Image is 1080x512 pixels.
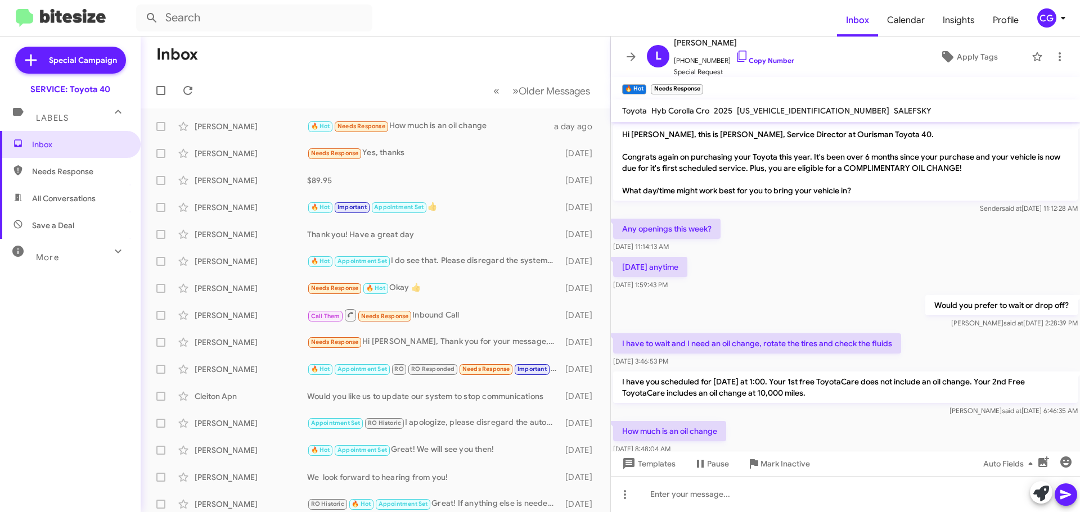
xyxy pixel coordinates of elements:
button: Auto Fields [974,454,1046,474]
p: Hi [PERSON_NAME], this is [PERSON_NAME], Service Director at Ourisman Toyota 40. Congrats again o... [613,124,1078,201]
div: [PERSON_NAME] [195,499,307,510]
button: Apply Tags [911,47,1026,67]
span: [PERSON_NAME] [DATE] 2:28:39 PM [951,319,1078,327]
span: Labels [36,113,69,123]
div: Thank you! Have a great day [307,229,560,240]
div: [DATE] [560,445,601,456]
div: [DATE] [560,283,601,294]
button: Templates [611,454,685,474]
div: [PERSON_NAME] [195,175,307,186]
small: 🔥 Hot [622,84,646,94]
div: $89.95 [307,175,560,186]
div: [PERSON_NAME] [195,202,307,213]
div: [PERSON_NAME] [195,283,307,294]
span: Needs Response [337,123,385,130]
div: [PERSON_NAME] [195,148,307,159]
button: Pause [685,454,738,474]
div: Great! We will see you then! [307,443,560,456]
span: Calendar [878,4,934,37]
div: I apologize, please disregard the autogenerated text! [307,416,560,429]
div: [PERSON_NAME] [195,445,307,456]
div: Inbound Call [307,308,560,322]
p: How much is an oil change [613,421,726,441]
div: [PERSON_NAME] [195,418,307,429]
button: CG [1028,8,1068,28]
span: Mark Inactive [760,454,810,474]
span: Needs Response [32,166,128,177]
span: Profile [984,4,1028,37]
span: 🔥 Hot [311,446,330,454]
div: SERVICE: Toyota 40 [30,84,110,95]
span: Special Campaign [49,55,117,66]
span: [PERSON_NAME] [674,36,794,49]
div: Okay 👍 [307,282,560,294]
span: RO Responded [411,365,454,373]
span: RO Historic [311,500,344,508]
div: [PERSON_NAME] [195,229,307,240]
span: RO Historic [368,419,401,427]
div: [DATE] [560,391,601,402]
div: [DATE] [560,229,601,240]
div: Cleiton Apn [195,391,307,402]
span: Appointment Set [379,500,428,508]
div: [DATE] [560,310,601,321]
button: Previous [487,79,506,102]
span: Apply Tags [957,47,998,67]
div: [PERSON_NAME] [195,472,307,483]
span: Appointment Set [337,446,387,454]
div: I do see that. Please disregard the system generated texts. [307,255,560,268]
div: Would you like us to update our system to stop communications [307,391,560,402]
a: Copy Number [735,56,794,65]
span: [DATE] 8:48:04 AM [613,445,670,453]
span: said at [1002,406,1021,415]
a: Special Campaign [15,47,126,74]
div: 👍 [307,201,560,214]
span: Older Messages [519,85,590,97]
span: 🔥 Hot [311,257,330,265]
span: 🔥 Hot [311,203,330,211]
div: [DATE] [560,202,601,213]
span: Needs Response [361,312,409,320]
span: Inbox [837,4,878,37]
span: 🔥 Hot [311,123,330,130]
span: Needs Response [311,149,359,157]
span: [DATE] 3:46:53 PM [613,357,668,365]
span: [DATE] 1:59:43 PM [613,280,668,289]
span: Important [517,365,547,373]
div: [DATE] [560,364,601,375]
div: [DATE] [560,175,601,186]
h1: Inbox [156,46,198,64]
span: [PHONE_NUMBER] [674,49,794,66]
div: [DATE] [560,256,601,267]
span: « [493,84,499,98]
div: a day ago [554,121,601,132]
span: More [36,252,59,262]
span: » [512,84,519,98]
div: How much is an oil change [307,120,554,133]
span: 🔥 Hot [352,500,371,508]
span: RO [394,365,403,373]
small: Needs Response [651,84,703,94]
span: Sender [DATE] 11:12:28 AM [980,204,1078,212]
p: I have to wait and I need an oil change, rotate the tires and check the fluids [613,333,901,354]
span: Needs Response [311,284,359,292]
div: [DATE] [560,337,601,348]
span: said at [1003,319,1023,327]
div: [DATE] [560,418,601,429]
input: Search [136,4,372,31]
button: Next [506,79,597,102]
button: Mark Inactive [738,454,819,474]
div: [PERSON_NAME] [195,256,307,267]
span: Appointment Set [337,257,387,265]
a: Insights [934,4,984,37]
div: Yes, thanks [307,147,560,160]
span: said at [1002,204,1021,212]
span: Needs Response [462,365,510,373]
div: We look forward to hearing from you! [307,472,560,483]
span: Needs Response [311,338,359,346]
div: [PERSON_NAME] [195,337,307,348]
span: [DATE] 11:14:13 AM [613,242,669,251]
span: Appointment Set [374,203,424,211]
span: Call Them [311,312,340,320]
span: Hyb Corolla Cro [651,106,709,116]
